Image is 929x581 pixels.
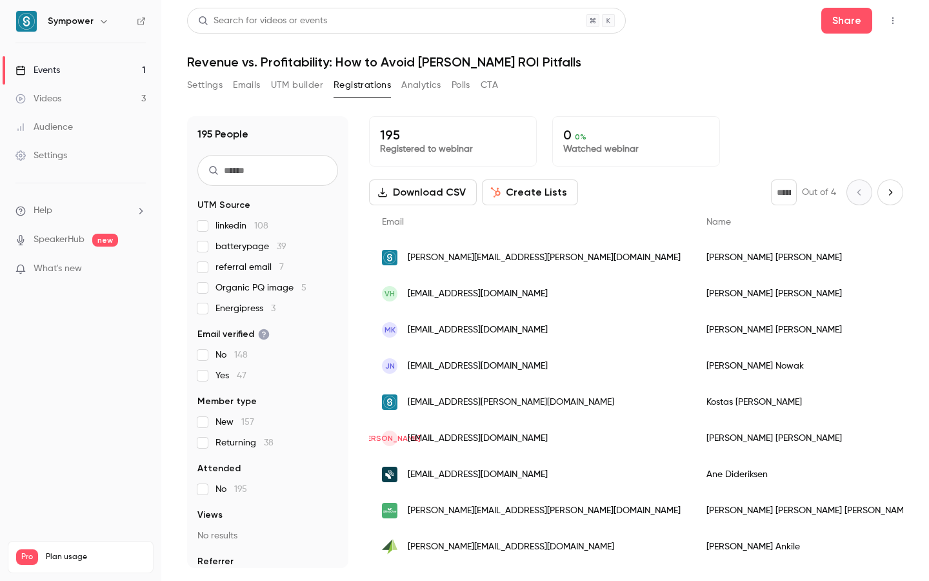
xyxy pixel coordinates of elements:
[215,483,247,496] span: No
[408,396,614,409] span: [EMAIL_ADDRESS][PERSON_NAME][DOMAIN_NAME]
[215,281,306,294] span: Organic PQ image
[481,75,498,96] button: CTA
[694,384,924,420] div: Kostas [PERSON_NAME]
[694,276,924,312] div: [PERSON_NAME] [PERSON_NAME]
[264,438,274,447] span: 38
[254,221,268,230] span: 108
[382,467,397,482] img: hafslund.no
[408,251,681,265] span: [PERSON_NAME][EMAIL_ADDRESS][PERSON_NAME][DOMAIN_NAME]
[215,369,246,382] span: Yes
[234,351,248,360] span: 148
[241,418,254,427] span: 157
[401,75,441,96] button: Analytics
[197,462,241,475] span: Attended
[279,263,284,272] span: 7
[802,186,836,199] p: Out of 4
[694,240,924,276] div: [PERSON_NAME] [PERSON_NAME]
[48,15,94,28] h6: Sympower
[382,394,397,410] img: sympower.net
[408,504,681,518] span: [PERSON_NAME][EMAIL_ADDRESS][PERSON_NAME][DOMAIN_NAME]
[15,204,146,218] li: help-dropdown-opener
[408,468,548,482] span: [EMAIL_ADDRESS][DOMAIN_NAME]
[563,127,709,143] p: 0
[482,179,578,205] button: Create Lists
[197,529,338,542] p: No results
[215,302,275,315] span: Energipress
[694,456,924,493] div: Ane Dideriksen
[15,64,60,77] div: Events
[301,283,306,292] span: 5
[130,263,146,275] iframe: Noticeable Trigger
[234,485,247,494] span: 195
[15,121,73,134] div: Audience
[575,132,586,141] span: 0 %
[382,539,397,555] img: vardar.no
[563,143,709,156] p: Watched webinar
[369,179,477,205] button: Download CSV
[452,75,470,96] button: Polls
[408,360,548,373] span: [EMAIL_ADDRESS][DOMAIN_NAME]
[380,143,526,156] p: Registered to webinar
[187,75,223,96] button: Settings
[380,127,526,143] p: 195
[34,233,85,247] a: SpeakerHub
[197,199,250,212] span: UTM Source
[215,416,254,429] span: New
[15,92,61,105] div: Videos
[215,240,286,253] span: batterypage
[277,242,286,251] span: 39
[197,127,248,142] h1: 195 People
[34,262,82,276] span: What's new
[215,436,274,449] span: Returning
[408,432,548,445] span: [EMAIL_ADDRESS][DOMAIN_NAME]
[694,348,924,384] div: [PERSON_NAME] Nowak
[197,555,234,568] span: Referrer
[359,433,421,444] span: [PERSON_NAME]
[16,11,37,32] img: Sympower
[694,312,924,348] div: [PERSON_NAME] [PERSON_NAME]
[34,204,52,218] span: Help
[408,287,548,301] span: [EMAIL_ADDRESS][DOMAIN_NAME]
[694,493,924,529] div: [PERSON_NAME] [PERSON_NAME] [PERSON_NAME]
[197,328,270,341] span: Email verified
[334,75,391,96] button: Registrations
[237,371,246,380] span: 47
[187,54,903,70] h1: Revenue vs. Profitability: How to Avoid [PERSON_NAME] ROI Pitfalls
[382,503,397,518] img: sferaone.es
[706,218,731,227] span: Name
[382,218,404,227] span: Email
[197,509,223,522] span: Views
[197,395,257,408] span: Member type
[271,304,275,313] span: 3
[46,552,145,562] span: Plan usage
[215,219,268,232] span: linkedin
[821,8,872,34] button: Share
[408,323,548,337] span: [EMAIL_ADDRESS][DOMAIN_NAME]
[694,529,924,565] div: [PERSON_NAME] Ankile
[16,549,38,565] span: Pro
[215,261,284,274] span: referral email
[271,75,323,96] button: UTM builder
[215,349,248,362] span: No
[15,149,67,162] div: Settings
[382,250,397,265] img: sympower.net
[198,14,327,28] div: Search for videos or events
[694,420,924,456] div: [PERSON_NAME] [PERSON_NAME]
[385,360,395,372] span: JN
[385,288,395,300] span: VH
[408,540,614,554] span: [PERSON_NAME][EMAIL_ADDRESS][DOMAIN_NAME]
[233,75,260,96] button: Emails
[92,234,118,247] span: new
[877,179,903,205] button: Next page
[385,324,395,336] span: MK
